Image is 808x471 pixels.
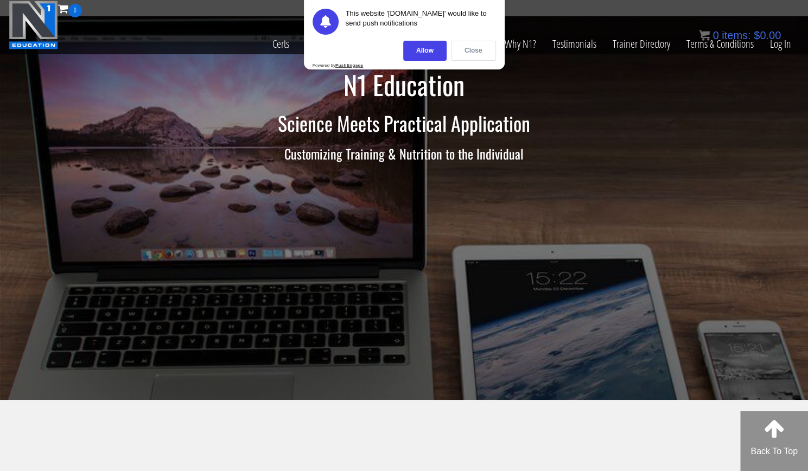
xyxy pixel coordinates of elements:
[451,41,496,61] div: Close
[403,41,447,61] div: Allow
[678,17,762,71] a: Terms & Conditions
[699,30,710,41] img: icon11.png
[68,4,82,17] span: 0
[9,1,58,49] img: n1-education
[754,29,760,41] span: $
[297,17,351,71] a: Course List
[605,17,678,71] a: Trainer Directory
[58,1,82,16] a: 0
[754,29,781,41] bdi: 0.00
[346,9,496,35] div: This website '[DOMAIN_NAME]' would like to send push notifications
[264,17,297,71] a: Certs
[762,17,799,71] a: Log In
[87,147,722,161] h3: Customizing Training & Nutrition to the Individual
[699,29,781,41] a: 0 items: $0.00
[497,17,544,71] a: Why N1?
[87,112,722,134] h2: Science Meets Practical Application
[712,29,718,41] span: 0
[722,29,750,41] span: items:
[87,71,722,99] h1: N1 Education
[313,63,364,68] div: Powered by
[544,17,605,71] a: Testimonials
[335,63,363,68] strong: PushEngage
